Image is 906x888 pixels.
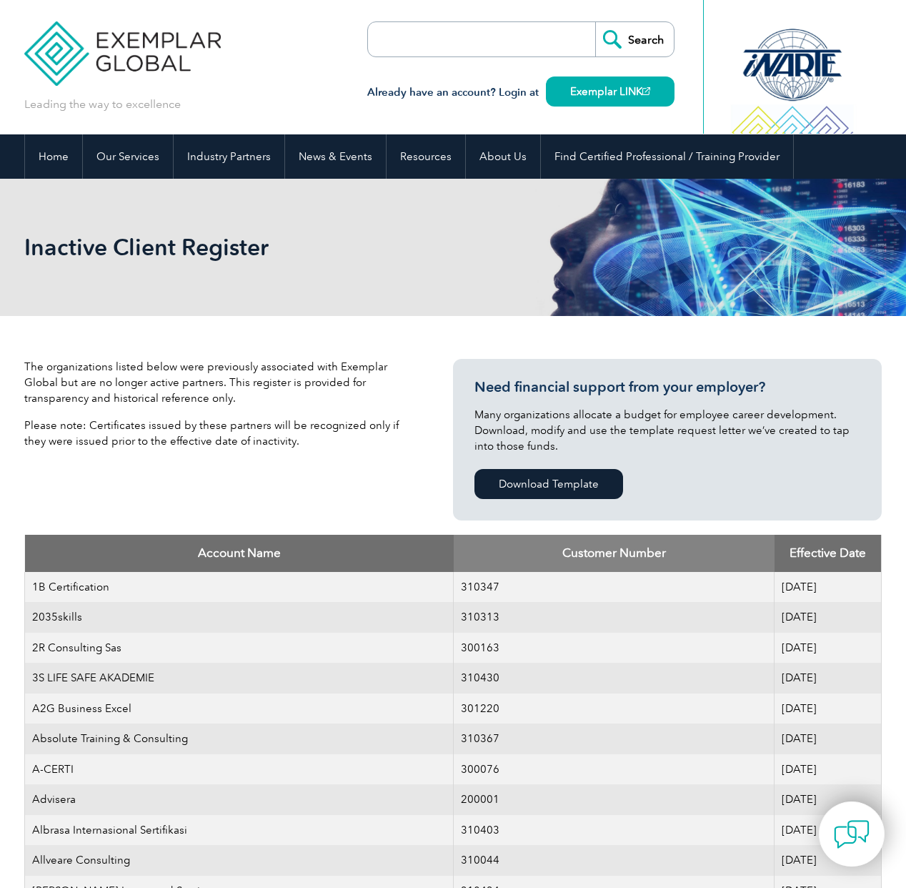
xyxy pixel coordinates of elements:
[25,633,454,663] td: 2R Consulting Sas
[454,663,775,694] td: 310430
[775,633,882,663] td: [DATE]
[466,134,540,179] a: About Us
[387,134,465,179] a: Resources
[775,815,882,846] td: [DATE]
[642,87,650,95] img: open_square.png
[454,633,775,663] td: 300163
[775,572,882,603] td: [DATE]
[454,694,775,724] td: 301220
[834,817,870,852] img: contact-chat.png
[24,418,410,449] p: Please note: Certificates issued by these partners will be recognized only if they were issued pr...
[775,724,882,754] td: [DATE]
[25,845,454,876] td: Allveare Consulting
[454,535,775,572] th: Home Office: activate to sort column ascending
[454,724,775,754] td: 310367
[474,469,623,499] a: Download Template
[775,754,882,785] td: [DATE]
[24,236,624,259] h2: Inactive Client Register
[474,378,860,396] h3: Need financial support from your employer?
[454,572,775,603] td: 310347
[546,77,674,107] a: Exemplar LINK
[775,535,882,572] th: Mode of Training: activate to sort column ascending
[25,694,454,724] td: A2G Business Excel
[541,134,793,179] a: Find Certified Professional / Training Provider
[454,815,775,846] td: 310403
[25,815,454,846] td: Albrasa Internasional Sertifikasi
[595,22,674,56] input: Search
[775,845,882,876] td: [DATE]
[25,724,454,754] td: Absolute Training & Consulting
[285,134,386,179] a: News & Events
[83,134,173,179] a: Our Services
[454,845,775,876] td: 310044
[474,407,860,454] p: Many organizations allocate a budget for employee career development. Download, modify and use th...
[454,602,775,633] td: 310313
[454,754,775,785] td: 300076
[25,754,454,785] td: A-CERTI
[25,663,454,694] td: 3S LIFE SAFE AKADEMIE
[775,602,882,633] td: [DATE]
[454,784,775,815] td: 200001
[775,784,882,815] td: [DATE]
[25,572,454,603] td: 1B Certification
[367,84,674,102] h3: Already have an account? Login at
[174,134,284,179] a: Industry Partners
[25,134,82,179] a: Home
[775,663,882,694] td: [DATE]
[25,784,454,815] td: Advisera
[24,359,410,406] p: The organizations listed below were previously associated with Exemplar Global but are no longer ...
[25,535,454,572] th: Account Name: activate to sort column descending
[24,97,181,112] p: Leading the way to excellence
[25,602,454,633] td: 2035skills
[775,694,882,724] td: [DATE]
